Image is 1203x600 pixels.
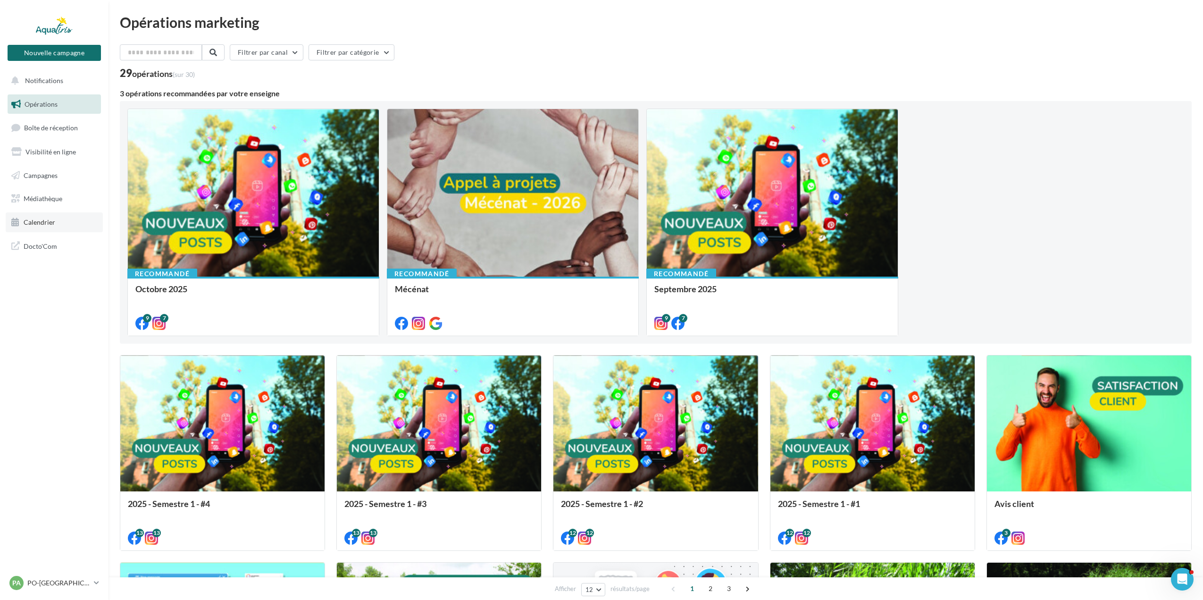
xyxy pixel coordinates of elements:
[24,240,57,252] span: Docto'Com
[679,314,687,322] div: 7
[395,284,631,303] div: Mécénat
[6,189,103,209] a: Médiathèque
[12,578,21,588] span: PA
[173,70,195,78] span: (sur 30)
[6,118,103,138] a: Boîte de réception
[120,15,1192,29] div: Opérations marketing
[27,578,90,588] p: PO-[GEOGRAPHIC_DATA]-HERAULT
[1171,568,1194,591] iframe: Intercom live chat
[585,529,594,537] div: 12
[802,529,811,537] div: 12
[24,194,62,203] span: Médiathèque
[344,499,534,518] div: 2025 - Semestre 1 - #3
[685,581,700,596] span: 1
[120,68,195,78] div: 29
[387,269,457,279] div: Recommandé
[662,314,670,322] div: 9
[160,314,168,322] div: 7
[8,45,101,61] button: Nouvelle campagne
[610,584,650,593] span: résultats/page
[703,581,718,596] span: 2
[581,583,605,596] button: 12
[654,284,890,303] div: Septembre 2025
[369,529,377,537] div: 13
[6,142,103,162] a: Visibilité en ligne
[6,94,103,114] a: Opérations
[152,529,161,537] div: 13
[24,124,78,132] span: Boîte de réception
[25,100,58,108] span: Opérations
[721,581,736,596] span: 3
[6,212,103,232] a: Calendrier
[127,269,197,279] div: Recommandé
[785,529,794,537] div: 12
[555,584,576,593] span: Afficher
[6,236,103,256] a: Docto'Com
[25,76,63,85] span: Notifications
[24,171,58,179] span: Campagnes
[585,586,593,593] span: 12
[994,499,1184,518] div: Avis client
[24,218,55,226] span: Calendrier
[6,71,99,91] button: Notifications
[352,529,360,537] div: 13
[135,529,144,537] div: 13
[6,166,103,186] a: Campagnes
[568,529,577,537] div: 12
[646,269,716,279] div: Recommandé
[230,44,303,60] button: Filtrer par canal
[309,44,394,60] button: Filtrer par catégorie
[120,90,1192,97] div: 3 opérations recommandées par votre enseigne
[561,499,750,518] div: 2025 - Semestre 1 - #2
[135,284,371,303] div: Octobre 2025
[132,69,195,78] div: opérations
[128,499,317,518] div: 2025 - Semestre 1 - #4
[778,499,967,518] div: 2025 - Semestre 1 - #1
[8,574,101,592] a: PA PO-[GEOGRAPHIC_DATA]-HERAULT
[1002,529,1011,537] div: 3
[25,148,76,156] span: Visibilité en ligne
[143,314,151,322] div: 9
